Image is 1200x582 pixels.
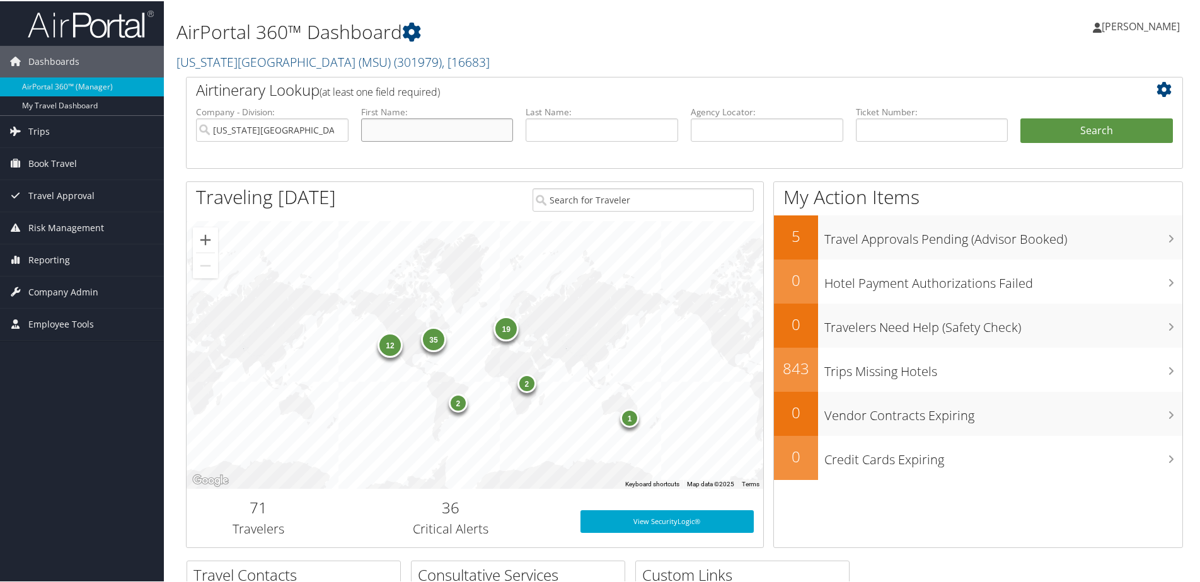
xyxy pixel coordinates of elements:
[28,179,95,210] span: Travel Approval
[824,355,1182,379] h3: Trips Missing Hotels
[28,275,98,307] span: Company Admin
[517,372,536,391] div: 2
[340,496,562,517] h2: 36
[824,311,1182,335] h3: Travelers Need Help (Safety Check)
[196,78,1090,100] h2: Airtinerary Lookup
[378,331,403,357] div: 12
[190,471,231,488] a: Open this area in Google Maps (opens a new window)
[774,183,1182,209] h1: My Action Items
[742,479,759,486] a: Terms (opens in new tab)
[340,519,562,537] h3: Critical Alerts
[824,223,1182,247] h3: Travel Approvals Pending (Advisor Booked)
[824,443,1182,467] h3: Credit Cards Expiring
[824,267,1182,291] h3: Hotel Payment Authorizations Failed
[193,226,218,251] button: Zoom in
[28,307,94,339] span: Employee Tools
[320,84,440,98] span: (at least one field required)
[1102,18,1180,32] span: [PERSON_NAME]
[533,187,754,210] input: Search for Traveler
[691,105,843,117] label: Agency Locator:
[774,268,818,290] h2: 0
[687,479,734,486] span: Map data ©2025
[774,312,818,334] h2: 0
[774,357,818,378] h2: 843
[193,252,218,277] button: Zoom out
[774,401,818,422] h2: 0
[1093,6,1192,44] a: [PERSON_NAME]
[196,496,321,517] h2: 71
[196,183,336,209] h1: Traveling [DATE]
[190,471,231,488] img: Google
[28,243,70,275] span: Reporting
[449,392,468,411] div: 2
[824,399,1182,423] h3: Vendor Contracts Expiring
[361,105,514,117] label: First Name:
[196,105,349,117] label: Company - Division:
[176,52,490,69] a: [US_STATE][GEOGRAPHIC_DATA] (MSU)
[28,8,154,38] img: airportal-logo.png
[28,45,79,76] span: Dashboards
[774,346,1182,391] a: 843Trips Missing Hotels
[421,325,446,350] div: 35
[1020,117,1173,142] button: Search
[176,18,854,44] h1: AirPortal 360™ Dashboard
[526,105,678,117] label: Last Name:
[493,314,519,339] div: 19
[442,52,490,69] span: , [ 16683 ]
[774,391,1182,435] a: 0Vendor Contracts Expiring
[394,52,442,69] span: ( 301979 )
[620,408,639,426] div: 1
[856,105,1008,117] label: Ticket Number:
[774,302,1182,346] a: 0Travelers Need Help (Safety Check)
[28,147,77,178] span: Book Travel
[774,214,1182,258] a: 5Travel Approvals Pending (Advisor Booked)
[28,115,50,146] span: Trips
[580,509,754,532] a: View SecurityLogic®
[774,445,818,466] h2: 0
[28,211,104,243] span: Risk Management
[774,435,1182,479] a: 0Credit Cards Expiring
[774,224,818,246] h2: 5
[196,519,321,537] h3: Travelers
[625,479,679,488] button: Keyboard shortcuts
[774,258,1182,302] a: 0Hotel Payment Authorizations Failed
